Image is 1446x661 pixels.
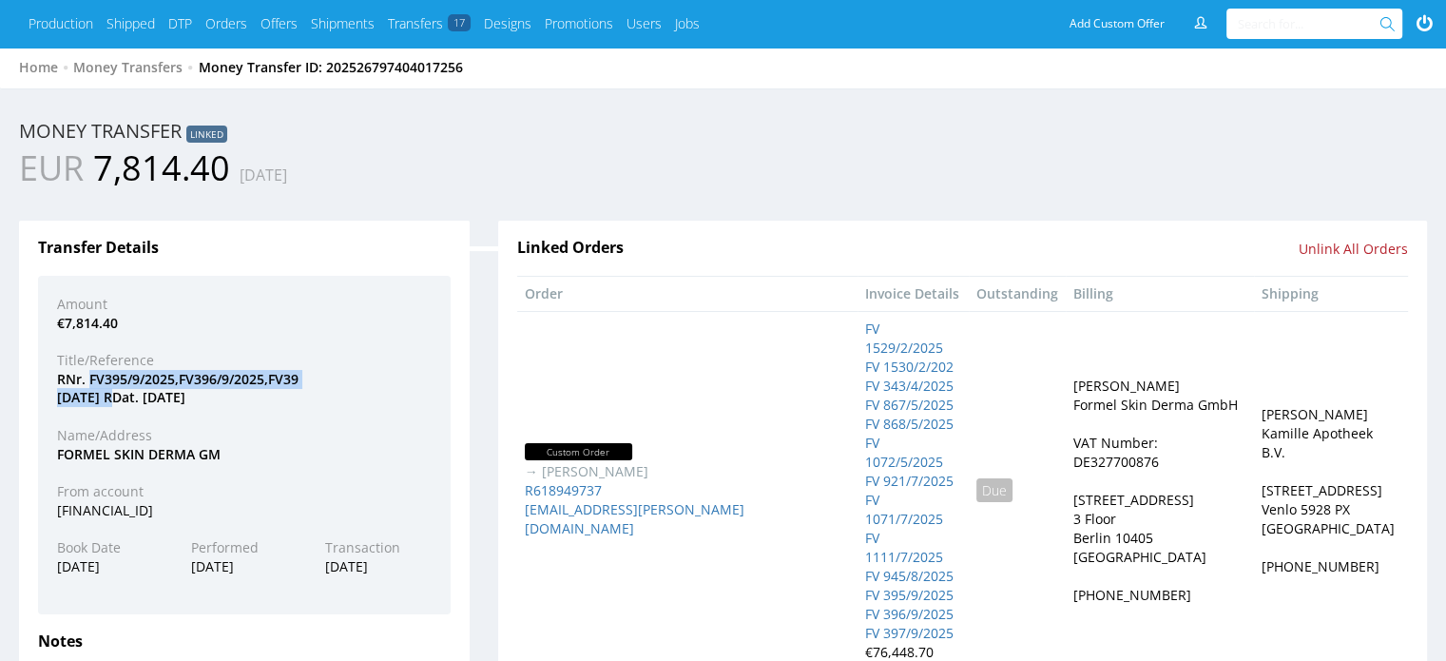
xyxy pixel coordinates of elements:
span: FV 397/9/2025 [865,624,954,642]
span: FV 867/5/2025 [865,396,954,414]
div: €7,814.40 [43,314,446,333]
a: DTP [168,14,192,33]
span: FV 1072/5/2025 [865,434,943,471]
span: FV 395/9/2025 [865,586,954,604]
span: Company name [1262,424,1373,461]
div: → [PERSON_NAME] [525,462,850,481]
div: [DATE] [311,557,445,576]
div: Name/Address [43,426,446,445]
div: [DATE] [43,557,177,576]
a: Designs [484,14,531,33]
div: Performed [177,538,311,557]
span: FV 921/7/2025 [865,472,954,490]
a: Money Transfers [73,58,183,76]
div: [FINANCIAL_ID] [43,501,446,520]
address: [PERSON_NAME] [STREET_ADDRESS] 3 Floor Berlin 10405 [GEOGRAPHIC_DATA] [1073,377,1246,605]
span: EUR [19,145,84,191]
th: Shipping [1254,276,1408,311]
a: R618949737 [525,481,602,499]
span: FV 1529/2/2025 [865,320,943,357]
div: FORMEL SKIN DERMA GM [43,445,446,464]
div: RNr. FV395/9/2025,FV396/9/2025,FV39 [DATE] RDat. [DATE] [43,370,446,407]
a: Shipped [106,14,155,33]
a: Add Custom Offer [1059,9,1175,39]
span: FV 1071/7/2025 [865,491,943,528]
span: Company name [1073,396,1238,414]
div: Title/Reference [43,351,446,370]
div: Book Date [43,538,177,557]
h3: Notes [38,633,451,651]
th: Outstanding [969,276,1066,311]
th: Billing [1066,276,1254,311]
address: [PERSON_NAME] [STREET_ADDRESS] Venlo 5928 PX [GEOGRAPHIC_DATA] [1262,405,1400,576]
li: Money Transfer ID: 202526797404017256 [199,58,463,77]
h3: Transfer Details [38,240,451,257]
div: [DATE] [177,557,311,576]
a: Orders [205,14,247,33]
span: FV 868/5/2025 [865,415,954,433]
a: Users [627,14,662,33]
a: Home [19,58,58,76]
a: Shipments [311,14,375,33]
input: Unlink All Orders [1299,240,1408,259]
a: Production [29,14,93,33]
span: Linked [186,126,227,143]
span: FV 396/9/2025 [865,605,954,623]
div: Amount [43,295,446,314]
span: Phone number [1073,586,1191,604]
span: FV 945/8/2025 [865,567,954,585]
span: Due [976,478,1012,502]
th: Order [517,276,858,311]
div: From account [43,482,446,501]
a: Jobs [675,14,700,33]
a: Offers [260,14,298,33]
span: FV 343/4/2025 [865,377,954,395]
h3: Linked Orders [517,240,949,257]
span: 7,814.40 [93,145,230,191]
span: FV 1111/7/2025 [865,529,943,566]
a: Transfers17 [388,14,471,33]
div: Transaction [311,538,445,557]
span: Custom Order [530,443,627,460]
a: Promotions [545,14,613,33]
span: 17 [448,14,471,31]
span: FV 1530/2/202 [865,358,954,376]
th: Invoice Details [858,276,969,311]
span: Phone number [1262,557,1379,575]
div: Money transfer [19,118,1427,145]
a: [EMAIL_ADDRESS][PERSON_NAME][DOMAIN_NAME] [525,500,744,537]
input: Search for... [1238,9,1383,39]
span: [DATE] [240,165,287,185]
div: VAT Number: DE327700876 [1073,434,1246,472]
